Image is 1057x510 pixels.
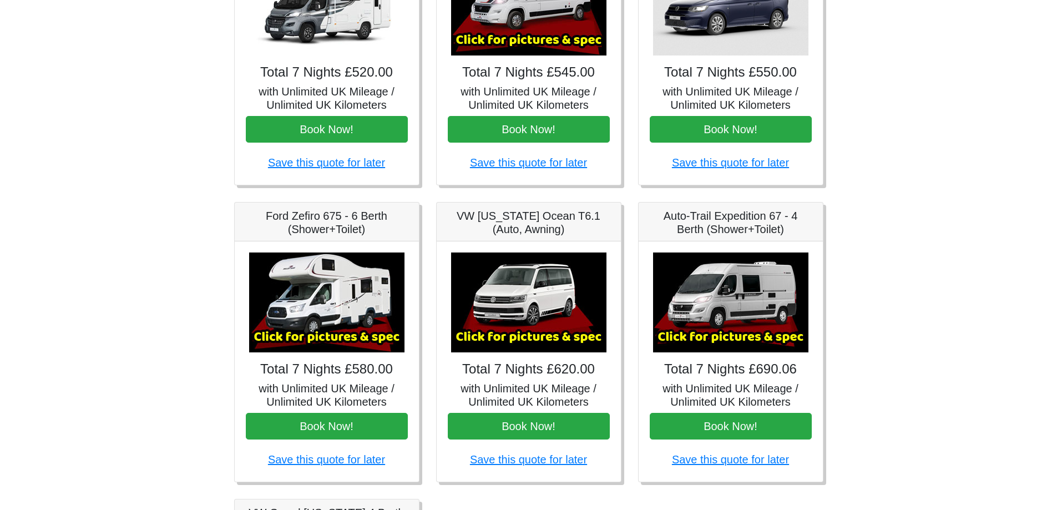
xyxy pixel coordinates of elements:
[246,361,408,377] h4: Total 7 Nights £580.00
[650,382,812,408] h5: with Unlimited UK Mileage / Unlimited UK Kilometers
[448,413,610,440] button: Book Now!
[451,253,606,352] img: VW California Ocean T6.1 (Auto, Awning)
[448,64,610,80] h4: Total 7 Nights £545.00
[653,253,808,352] img: Auto-Trail Expedition 67 - 4 Berth (Shower+Toilet)
[448,116,610,143] button: Book Now!
[650,64,812,80] h4: Total 7 Nights £550.00
[448,85,610,112] h5: with Unlimited UK Mileage / Unlimited UK Kilometers
[470,156,587,169] a: Save this quote for later
[448,209,610,236] h5: VW [US_STATE] Ocean T6.1 (Auto, Awning)
[246,382,408,408] h5: with Unlimited UK Mileage / Unlimited UK Kilometers
[650,361,812,377] h4: Total 7 Nights £690.06
[448,361,610,377] h4: Total 7 Nights £620.00
[246,64,408,80] h4: Total 7 Nights £520.00
[650,116,812,143] button: Book Now!
[672,453,789,466] a: Save this quote for later
[249,253,404,352] img: Ford Zefiro 675 - 6 Berth (Shower+Toilet)
[268,453,385,466] a: Save this quote for later
[650,413,812,440] button: Book Now!
[470,453,587,466] a: Save this quote for later
[672,156,789,169] a: Save this quote for later
[246,116,408,143] button: Book Now!
[650,85,812,112] h5: with Unlimited UK Mileage / Unlimited UK Kilometers
[246,413,408,440] button: Book Now!
[246,85,408,112] h5: with Unlimited UK Mileage / Unlimited UK Kilometers
[448,382,610,408] h5: with Unlimited UK Mileage / Unlimited UK Kilometers
[650,209,812,236] h5: Auto-Trail Expedition 67 - 4 Berth (Shower+Toilet)
[268,156,385,169] a: Save this quote for later
[246,209,408,236] h5: Ford Zefiro 675 - 6 Berth (Shower+Toilet)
